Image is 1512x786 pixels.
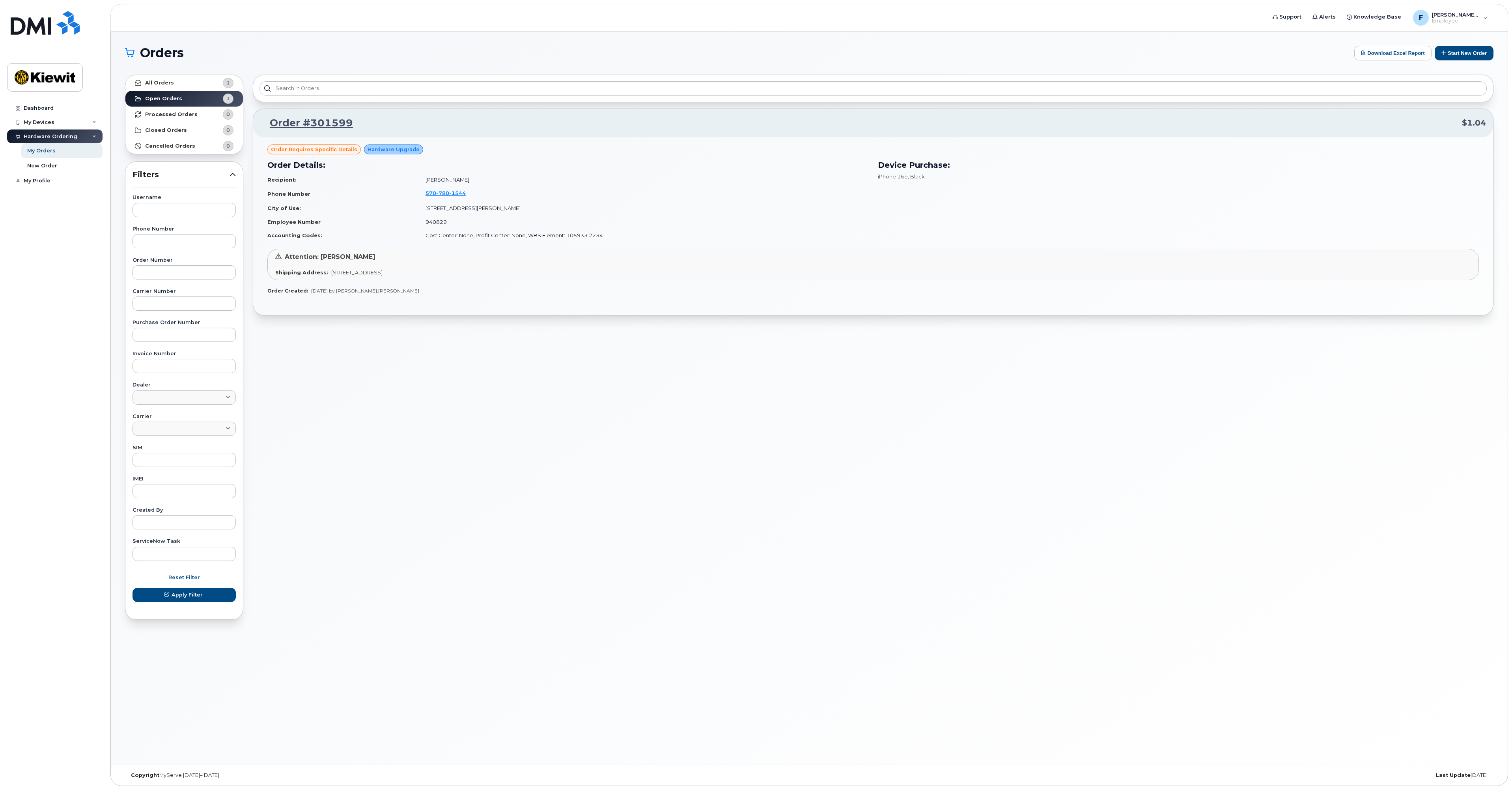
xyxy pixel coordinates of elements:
[133,588,236,602] button: Apply Filter
[418,201,868,215] td: [STREET_ADDRESS][PERSON_NAME]
[878,173,908,180] span: iPhone 16e
[436,190,449,196] span: 780
[449,190,466,196] span: 1544
[133,195,236,200] label: Username
[271,146,357,153] span: Order requires Specific details
[267,288,308,294] strong: Order Created:
[267,191,310,197] strong: Phone Number
[260,116,353,130] a: Order #301599
[267,176,297,183] strong: Recipient:
[125,91,243,107] a: Open Orders1
[331,269,383,276] span: [STREET_ADDRESS]
[1354,46,1432,60] button: Download Excel Report
[133,320,236,325] label: Purchase Order Number
[145,80,174,86] strong: All Orders
[145,96,182,102] strong: Open Orders
[418,229,868,242] td: Cost Center: None, Profit Center: None, WBS Element: 105933.2234
[125,75,243,91] a: All Orders1
[226,79,230,86] span: 1
[226,111,230,118] span: 0
[226,95,230,102] span: 1
[145,143,195,149] strong: Cancelled Orders
[133,445,236,450] label: SIM
[133,508,236,513] label: Created By
[878,159,1479,171] h3: Device Purchase:
[133,414,236,419] label: Carrier
[226,126,230,134] span: 0
[426,190,475,196] a: 5707801544
[172,591,203,598] span: Apply Filter
[133,351,236,356] label: Invoice Number
[125,138,243,154] a: Cancelled Orders0
[426,190,466,196] span: 570
[145,111,198,118] strong: Processed Orders
[368,146,420,153] span: Hardware Upgrade
[131,772,159,778] strong: Copyright
[133,289,236,294] label: Carrier Number
[133,227,236,232] label: Phone Number
[125,772,581,778] div: MyServe [DATE]–[DATE]
[125,122,243,138] a: Closed Orders0
[418,215,868,229] td: 940829
[133,169,230,180] span: Filters
[133,476,236,482] label: IMEI
[267,219,321,225] strong: Employee Number
[311,288,419,294] span: [DATE] by [PERSON_NAME].[PERSON_NAME]
[145,127,187,133] strong: Closed Orders
[1462,117,1486,129] span: $1.04
[226,142,230,150] span: 0
[267,159,868,171] h3: Order Details:
[133,570,236,585] button: Reset Filter
[1037,772,1493,778] div: [DATE]
[267,205,301,211] strong: City of Use:
[275,269,328,276] strong: Shipping Address:
[133,383,236,388] label: Dealer
[1478,752,1506,780] iframe: Messenger Launcher
[1436,772,1471,778] strong: Last Update
[168,574,200,581] span: Reset Filter
[1435,46,1493,60] button: Start New Order
[133,539,236,544] label: ServiceNow Task
[267,232,322,238] strong: Accounting Codes:
[908,173,925,180] span: , Black
[259,81,1487,96] input: Search in orders
[133,258,236,263] label: Order Number
[125,107,243,122] a: Processed Orders0
[140,47,184,59] span: Orders
[418,173,868,187] td: [PERSON_NAME]
[285,253,375,261] span: Attention: [PERSON_NAME]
